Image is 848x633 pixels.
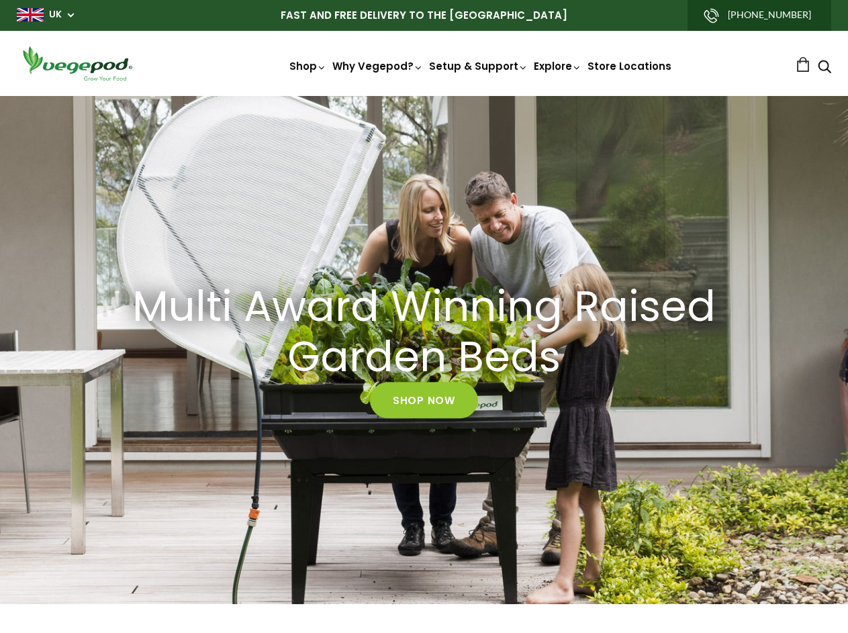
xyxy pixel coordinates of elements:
[332,59,424,73] a: Why Vegepod?
[587,59,671,73] a: Store Locations
[17,8,44,21] img: gb_large.png
[49,8,62,21] a: UK
[370,383,478,419] a: Shop Now
[534,59,582,73] a: Explore
[818,61,831,75] a: Search
[289,59,327,73] a: Shop
[122,282,726,383] h2: Multi Award Winning Raised Garden Beds
[429,59,528,73] a: Setup & Support
[17,44,138,83] img: Vegepod
[81,282,768,383] a: Multi Award Winning Raised Garden Beds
